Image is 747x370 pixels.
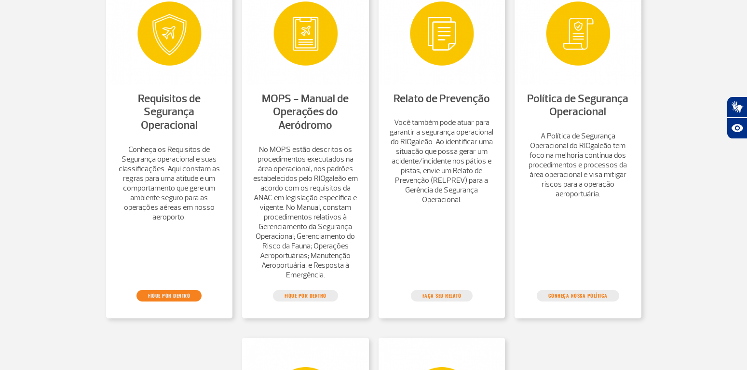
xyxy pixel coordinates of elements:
[411,290,473,301] a: Faça seu relato
[262,92,349,132] a: MOPS - Manual de Operações do Aeródromo
[116,145,223,222] a: Conheça os Requisitos de Segurança operacional e suas classificações. Aqui constam as regras para...
[252,145,359,280] a: No MOPS estão descritos os procedimentos executados na área operacional, nos padrões estabelecido...
[138,92,201,132] a: Requisitos de Segurança Operacional
[537,290,619,301] a: CONHEÇA NOSSA POLÍTICA
[388,118,496,205] a: Você também pode atuar para garantir a segurança operacional do RIOgaleão. Ao identificar uma sit...
[727,118,747,139] button: Abrir recursos assistivos.
[527,92,628,119] a: Política de Segurança Operacional
[394,92,490,106] a: Relato de Prevenção
[524,131,632,199] a: A Política de Segurança Operacional do RIOgaleão tem foco na melhoria contínua dos procedimentos ...
[727,96,747,118] button: Abrir tradutor de língua de sinais.
[136,290,202,301] a: FIQUE POR DENTRO
[727,96,747,139] div: Plugin de acessibilidade da Hand Talk.
[273,290,338,301] a: FIQUE POR DENTRO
